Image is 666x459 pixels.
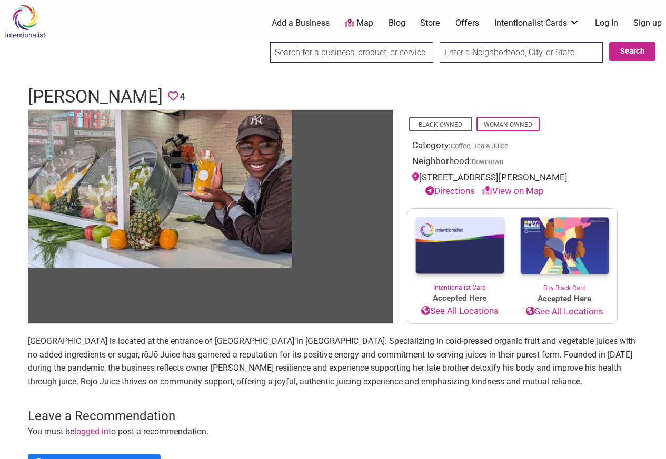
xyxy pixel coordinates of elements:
[272,17,330,29] a: Add a Business
[412,139,612,155] div: Category:
[407,209,512,283] img: Intentionalist Card
[512,305,617,319] a: See All Locations
[407,209,512,292] a: Intentionalist Card
[472,159,503,166] span: Downtown
[512,209,617,293] a: Buy Black Card
[419,121,462,128] a: Black-Owned
[633,17,662,29] a: Sign up
[28,110,292,268] img: rōjō Juice
[389,17,405,29] a: Blog
[482,186,544,196] a: View on Map
[609,42,655,61] button: Search
[595,17,618,29] a: Log In
[440,42,603,63] input: Enter a Neighborhood, City, or State
[180,88,185,105] span: 4
[28,425,639,438] p: You must be to post a recommendation.
[270,42,433,63] input: Search for a business, product, or service
[451,142,508,150] a: Coffee, Tea & Juice
[484,121,532,128] a: Woman-Owned
[512,293,617,305] span: Accepted Here
[28,84,163,109] h1: [PERSON_NAME]
[412,171,612,198] div: [STREET_ADDRESS][PERSON_NAME]
[512,209,617,283] img: Buy Black Card
[494,17,580,29] a: Intentionalist Cards
[407,292,512,304] span: Accepted Here
[425,186,475,196] a: Directions
[412,155,612,171] div: Neighborhood:
[420,17,440,29] a: Store
[28,334,639,388] p: [GEOGRAPHIC_DATA] is located at the entrance of [GEOGRAPHIC_DATA] in [GEOGRAPHIC_DATA]. Specializ...
[407,304,512,318] a: See All Locations
[74,426,108,436] a: logged in
[455,17,479,29] a: Offers
[345,17,373,29] a: Map
[28,407,639,425] h3: Leave a Recommendation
